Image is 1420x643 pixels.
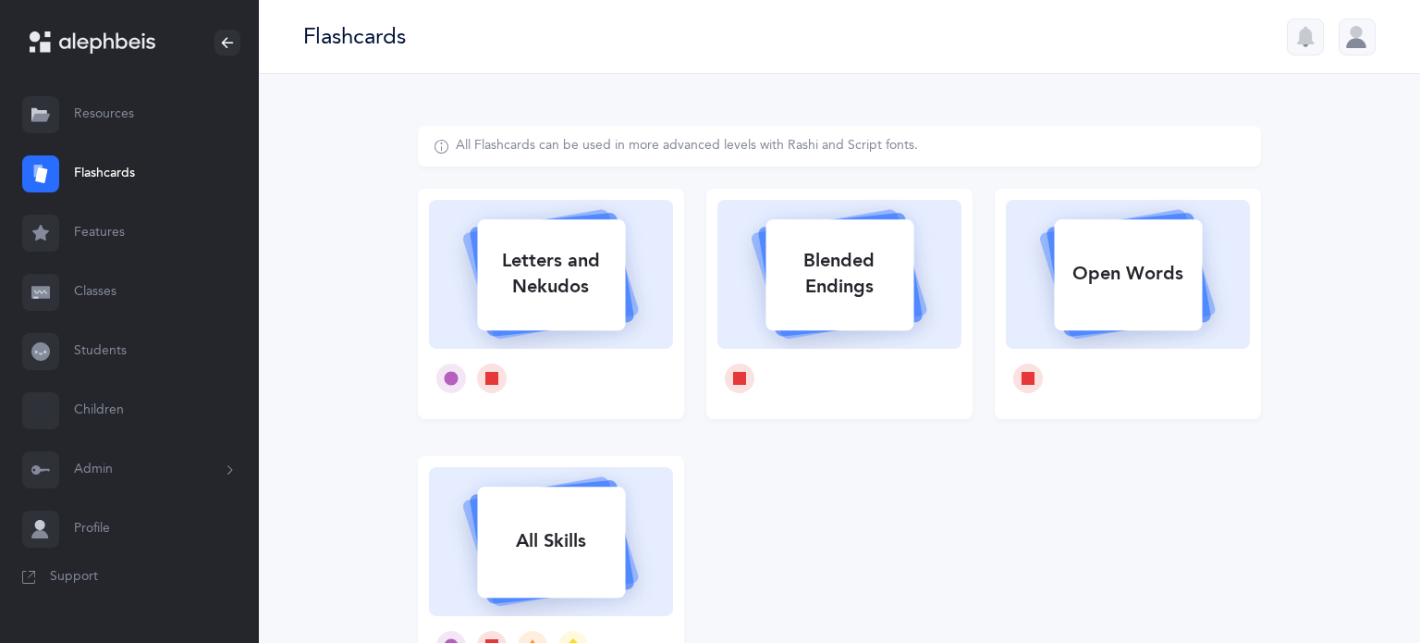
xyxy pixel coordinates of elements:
[303,21,406,52] div: Flashcards
[477,517,625,565] div: All Skills
[50,568,98,587] span: Support
[477,237,625,311] div: Letters and Nekudos
[1054,250,1202,298] div: Open Words
[765,237,913,311] div: Blended Endings
[456,137,918,155] div: All Flashcards can be used in more advanced levels with Rashi and Script fonts.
